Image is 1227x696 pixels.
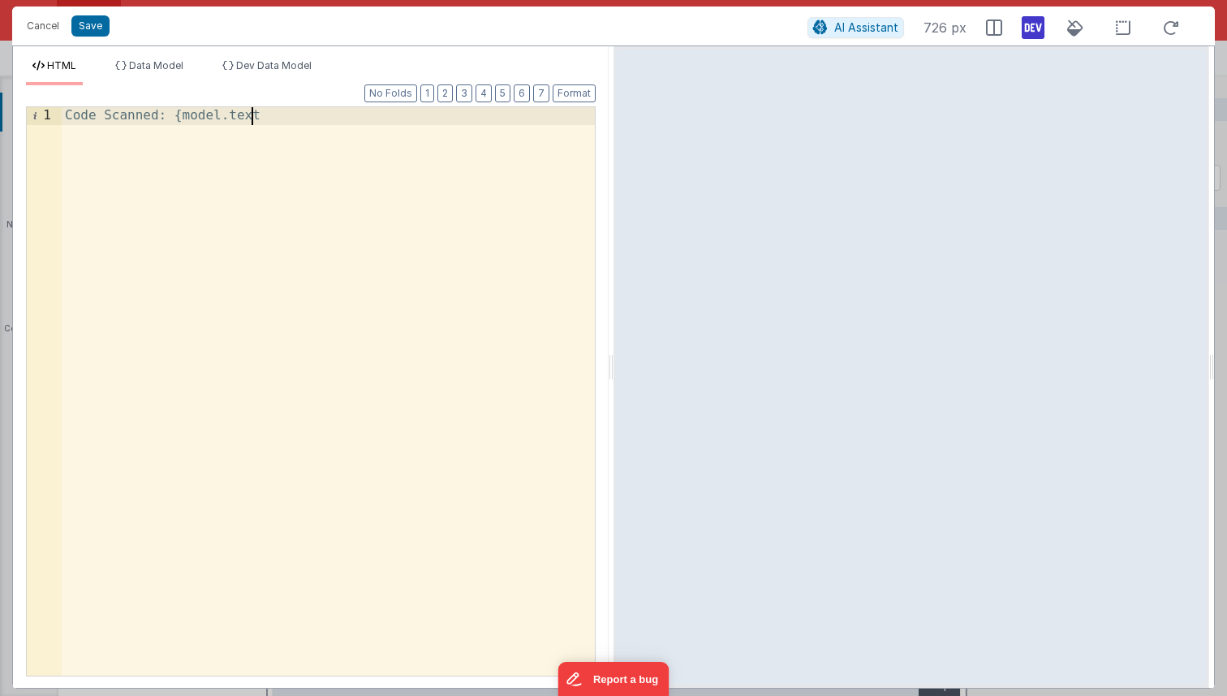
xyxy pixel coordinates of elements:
span: Data Model [129,59,183,71]
div: 1 [27,107,62,125]
button: Save [71,15,110,37]
button: Format [553,84,596,102]
button: 3 [456,84,472,102]
button: 1 [420,84,434,102]
iframe: Marker.io feedback button [558,662,669,696]
button: 4 [476,84,492,102]
button: 5 [495,84,510,102]
button: No Folds [364,84,417,102]
button: 6 [514,84,530,102]
span: 726 px [923,18,967,37]
span: HTML [47,59,76,71]
span: Dev Data Model [236,59,312,71]
button: AI Assistant [807,17,904,38]
span: AI Assistant [834,20,898,34]
button: 7 [533,84,549,102]
button: Cancel [19,15,67,37]
button: 2 [437,84,453,102]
